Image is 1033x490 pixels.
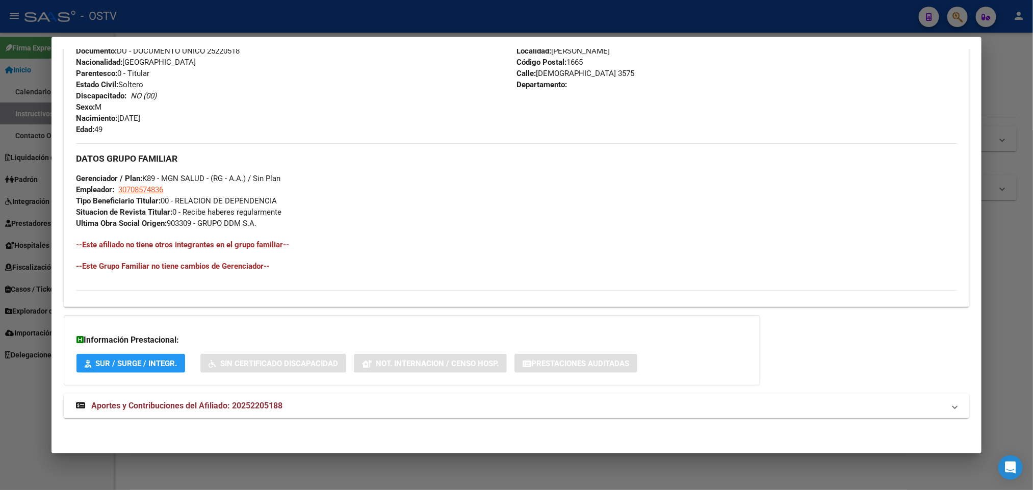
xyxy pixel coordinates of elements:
span: 49 [76,125,102,134]
strong: Documento: [76,46,117,56]
strong: Estado Civil: [76,80,118,89]
strong: Edad: [76,125,94,134]
span: [PERSON_NAME] [516,46,610,56]
span: [DATE] [76,114,140,123]
strong: Código Postal: [516,58,566,67]
h4: --Este Grupo Familiar no tiene cambios de Gerenciador-- [76,261,957,272]
span: Not. Internacion / Censo Hosp. [376,359,499,368]
span: M [76,102,101,112]
div: Open Intercom Messenger [998,455,1023,480]
strong: Sexo: [76,102,95,112]
span: 0 - Titular [76,69,149,78]
h3: DATOS GRUPO FAMILIAR [76,153,957,164]
h3: Información Prestacional: [76,334,747,346]
strong: Parentesco: [76,69,117,78]
span: 00 - RELACION DE DEPENDENCIA [76,196,277,205]
span: Prestaciones Auditadas [531,359,629,368]
span: [GEOGRAPHIC_DATA] [76,58,196,67]
span: 30708574836 [118,185,163,194]
span: 0 - Recibe haberes regularmente [76,208,281,217]
strong: Departamento: [516,80,567,89]
strong: Discapacitado: [76,91,126,100]
button: Not. Internacion / Censo Hosp. [354,354,507,373]
span: Soltero [76,80,143,89]
span: K89 - MGN SALUD - (RG - A.A.) / Sin Plan [76,174,280,183]
i: NO (00) [131,91,157,100]
span: 1665 [516,58,583,67]
strong: Nacionalidad: [76,58,122,67]
span: SUR / SURGE / INTEGR. [95,359,177,368]
strong: Nacimiento: [76,114,117,123]
button: Sin Certificado Discapacidad [200,354,346,373]
span: 903309 - GRUPO DDM S.A. [76,219,256,228]
span: DU - DOCUMENTO UNICO 25220518 [76,46,240,56]
h4: --Este afiliado no tiene otros integrantes en el grupo familiar-- [76,239,957,250]
strong: Calle: [516,69,536,78]
span: Sin Certificado Discapacidad [220,359,338,368]
strong: Localidad: [516,46,551,56]
mat-expansion-panel-header: Aportes y Contribuciones del Afiliado: 20252205188 [64,394,969,418]
strong: Situacion de Revista Titular: [76,208,172,217]
span: [DEMOGRAPHIC_DATA] 3575 [516,69,634,78]
button: SUR / SURGE / INTEGR. [76,354,185,373]
button: Prestaciones Auditadas [514,354,637,373]
strong: Gerenciador / Plan: [76,174,142,183]
span: Aportes y Contribuciones del Afiliado: 20252205188 [91,401,282,410]
strong: Empleador: [76,185,114,194]
strong: Tipo Beneficiario Titular: [76,196,161,205]
strong: Ultima Obra Social Origen: [76,219,167,228]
